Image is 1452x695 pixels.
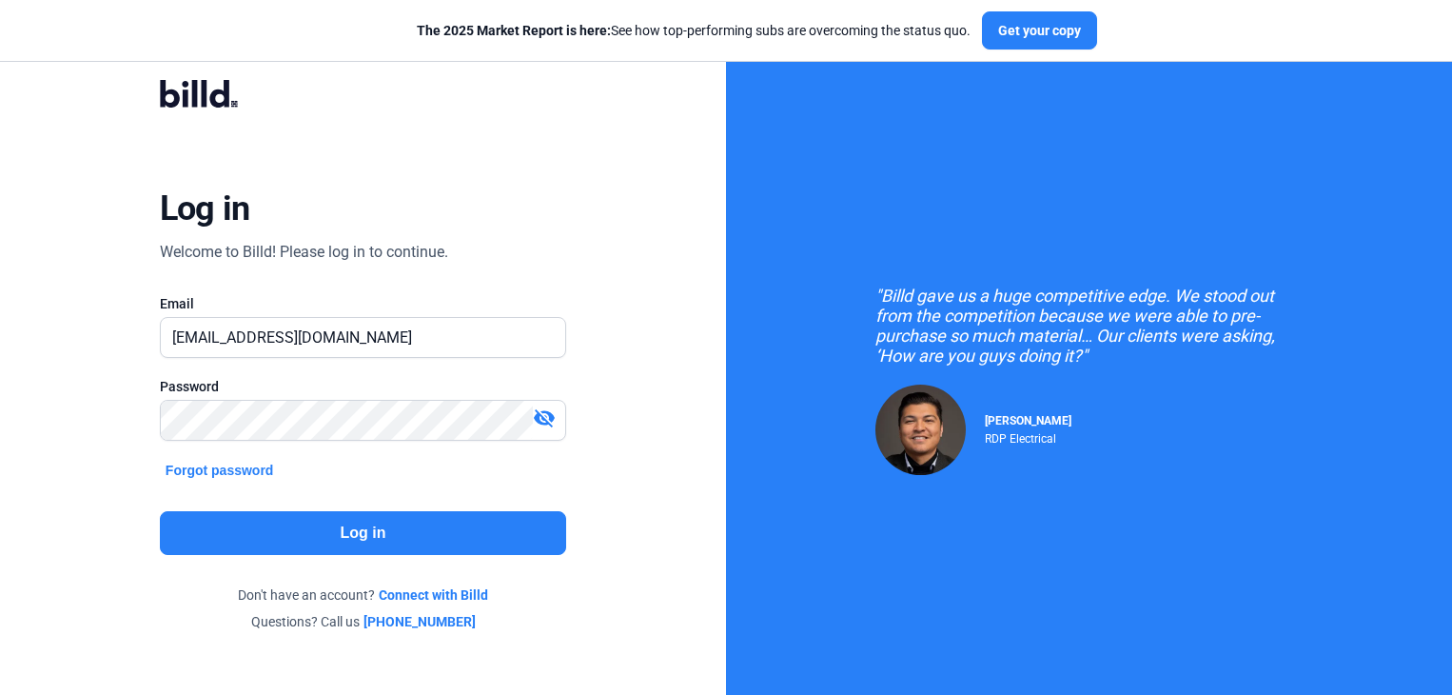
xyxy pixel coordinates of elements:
[982,11,1097,50] button: Get your copy
[160,188,250,229] div: Log in
[985,427,1071,446] div: RDP Electrical
[160,586,566,605] div: Don't have an account?
[160,294,566,313] div: Email
[160,241,448,264] div: Welcome to Billd! Please log in to continue.
[875,385,966,475] img: Raul Pacheco
[160,460,280,481] button: Forgot password
[417,23,611,38] span: The 2025 Market Report is here:
[363,612,476,631] a: [PHONE_NUMBER]
[379,586,488,605] a: Connect with Billd
[875,286,1304,366] div: "Billd gave us a huge competitive edge. We stood out from the competition because we were able to...
[533,407,556,429] mat-icon: visibility_off
[417,21,971,40] div: See how top-performing subs are overcoming the status quo.
[985,414,1071,427] span: [PERSON_NAME]
[160,377,566,396] div: Password
[160,612,566,631] div: Questions? Call us
[160,511,566,555] button: Log in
